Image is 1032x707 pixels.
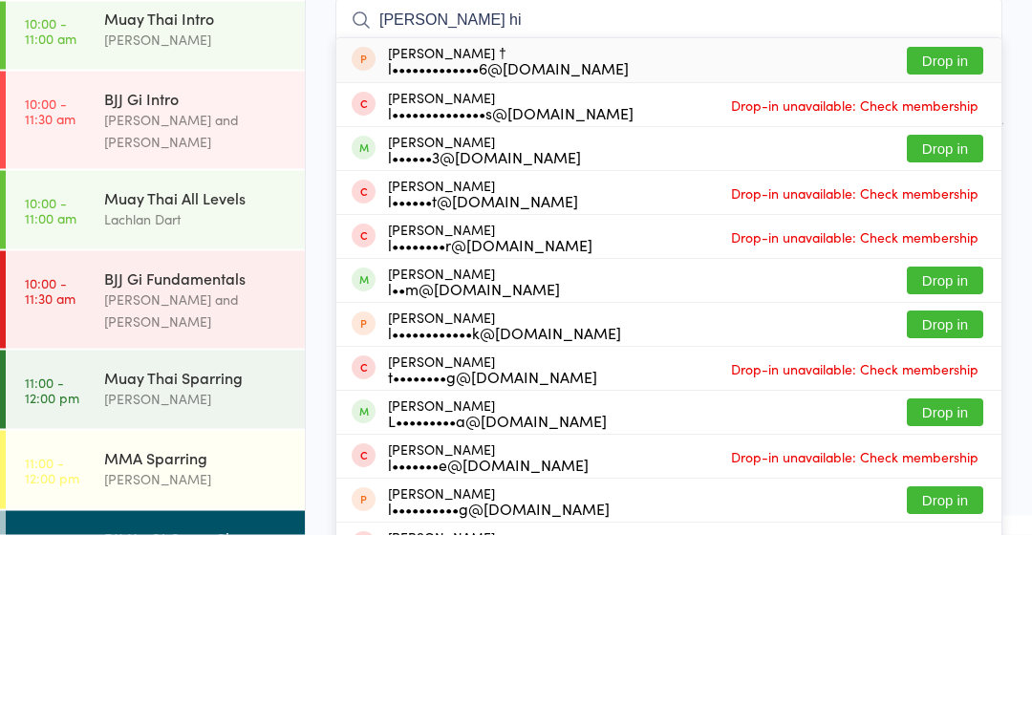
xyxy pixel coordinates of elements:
div: BJJ Gi Fundamentals [104,439,289,461]
div: [PERSON_NAME] [104,201,289,223]
a: 10:00 -11:30 amBJJ Gi Intro[PERSON_NAME] and [PERSON_NAME] [6,244,305,341]
div: BJJ Gi Intro [104,260,289,281]
span: Drop-in unavailable: Check membership [726,396,983,424]
div: Muay Thai Sparring [104,539,289,560]
div: Muay Thai Intro [104,180,289,201]
span: BJJ [335,106,973,125]
button: Drop in [907,571,983,599]
span: BJJ [335,125,1002,144]
button: Drop in [907,439,983,467]
time: 10:00 - 11:00 am [25,187,76,218]
div: [PERSON_NAME] [388,395,592,425]
div: Muay Thai All Levels [104,359,289,380]
a: 10:00 -11:30 amBJJ Gi Fundamentals[PERSON_NAME] and [PERSON_NAME] [6,423,305,521]
div: l••••••••••••••s@[DOMAIN_NAME] [388,278,634,293]
div: l••••••3@[DOMAIN_NAME] [388,322,581,337]
div: [PERSON_NAME] [388,570,607,601]
div: l••••••••••g@[DOMAIN_NAME] [388,674,610,689]
time: 11:00 - 12:00 pm [25,627,79,657]
span: Drop-in unavailable: Check membership [726,615,983,644]
a: 11:00 -12:00 pmMuay Thai Sparring[PERSON_NAME] [6,523,305,601]
input: Search [335,171,1002,215]
div: [PERSON_NAME] [104,640,289,662]
div: [PERSON_NAME] [388,307,581,337]
span: Drop-in unavailable: Check membership [726,264,983,292]
a: [DATE] [25,137,72,158]
div: l•••••••••••••6@[DOMAIN_NAME] [388,233,629,248]
div: [PERSON_NAME] † [388,218,629,248]
span: Drop-in unavailable: Check membership [726,527,983,556]
div: [PERSON_NAME] [388,614,589,645]
button: Drop in [907,308,983,335]
div: l••••••t@[DOMAIN_NAME] [388,366,578,381]
div: [PERSON_NAME] and [PERSON_NAME] [104,281,289,325]
a: 11:00 -12:00 pmMMA Sparring[PERSON_NAME] [6,603,305,681]
div: [PERSON_NAME] [388,439,560,469]
div: Any location [138,137,232,158]
div: Events for [25,105,118,137]
div: [PERSON_NAME] [388,351,578,381]
div: At [138,105,232,137]
span: Drop-in unavailable: Check membership [726,352,983,380]
time: 10:00 - 11:30 am [25,447,75,478]
div: l••••••••••••k@[DOMAIN_NAME] [388,498,621,513]
div: L•••••••••a@[DOMAIN_NAME] [388,586,607,601]
div: l••m@[DOMAIN_NAME] [388,454,560,469]
div: t••••••••g@[DOMAIN_NAME] [388,542,597,557]
div: [PERSON_NAME] [388,526,597,557]
div: [PERSON_NAME] [104,560,289,582]
div: [PERSON_NAME] [388,263,634,293]
div: [PERSON_NAME] [388,482,621,513]
button: Drop in [907,220,983,247]
time: 11:00 - 12:00 pm [25,546,79,577]
a: 10:00 -11:00 amMuay Thai Intro[PERSON_NAME] [6,163,305,242]
div: l•••••••e@[DOMAIN_NAME] [388,630,589,645]
div: [PERSON_NAME] and [PERSON_NAME] [104,461,289,504]
time: 10:00 - 11:30 am [25,268,75,298]
div: MMA Sparring [104,619,289,640]
h2: BJJ No Gi Comp Class Check-in [335,27,1002,58]
a: 10:00 -11:00 amMuay Thai All LevelsLachlan Dart [6,343,305,421]
span: [DATE] 11:15am [335,68,973,87]
div: [PERSON_NAME] [388,658,610,689]
button: Drop in [907,659,983,687]
div: Lachlan Dart [104,380,289,402]
button: Drop in [907,483,983,511]
span: [PERSON_NAME] [335,87,973,106]
div: l••••••••r@[DOMAIN_NAME] [388,410,592,425]
time: 10:00 - 11:00 am [25,367,76,397]
img: Dominance MMA Abbotsford [19,14,91,86]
